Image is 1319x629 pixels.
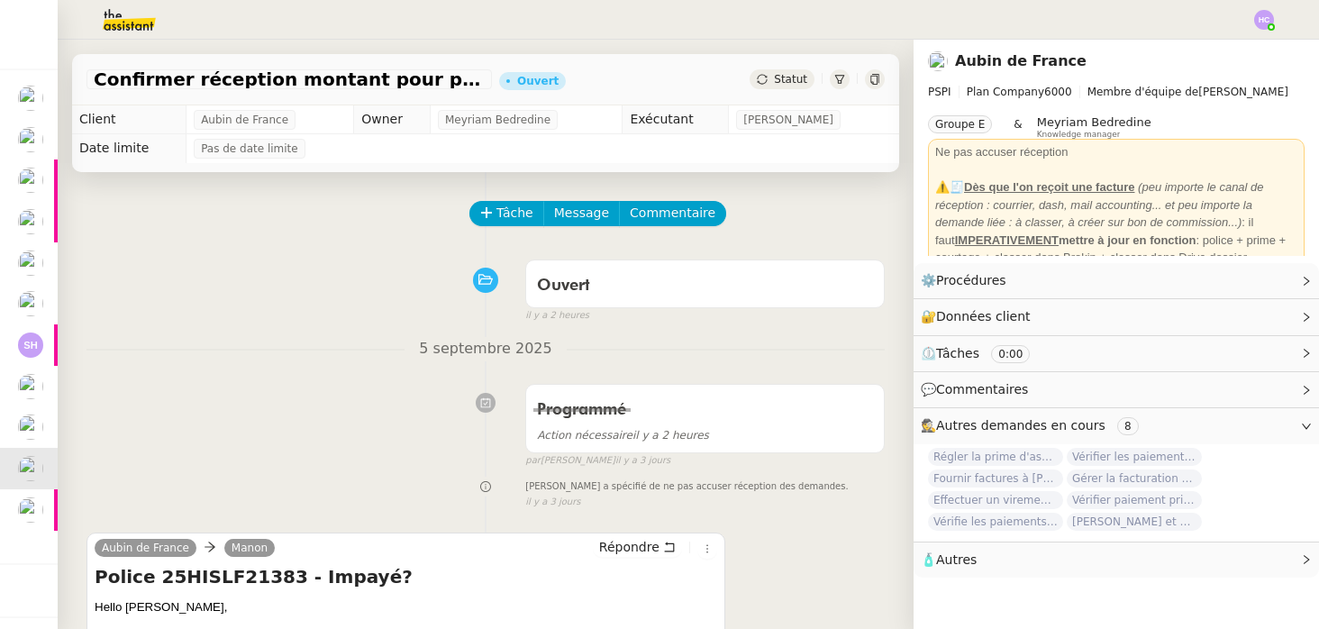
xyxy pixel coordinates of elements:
img: users%2FSclkIUIAuBOhhDrbgjtrSikBoD03%2Favatar%2F48cbc63d-a03d-4817-b5bf-7f7aeed5f2a9 [18,291,43,316]
img: users%2FIRICEYtWuOZgy9bUGBIlDfdl70J2%2Favatar%2Fb71601d1-c386-41cd-958b-f9b5fc102d64 [18,127,43,152]
div: 🧴Autres [914,542,1319,578]
img: users%2FSclkIUIAuBOhhDrbgjtrSikBoD03%2Favatar%2F48cbc63d-a03d-4817-b5bf-7f7aeed5f2a9 [18,456,43,481]
span: Gérer la facturation des avenants [1067,469,1202,488]
span: Programmé [537,402,626,418]
span: Tâche [496,203,533,223]
img: users%2FSclkIUIAuBOhhDrbgjtrSikBoD03%2Favatar%2F48cbc63d-a03d-4817-b5bf-7f7aeed5f2a9 [18,168,43,193]
span: Fournir factures à [PERSON_NAME] [928,469,1063,488]
td: Client [72,105,186,134]
span: Message [554,203,609,223]
a: Aubin de France [955,52,1087,69]
span: [PERSON_NAME] et envoyer la facture à [PERSON_NAME] [1067,513,1202,531]
div: ⚠️🧾 : il faut : police + prime + courtage + classer dans Brokin + classer dans Drive dossier Fact... [935,178,1297,284]
button: Tâche [469,201,544,226]
span: Commentaire [630,203,715,223]
span: 🧴 [921,552,977,567]
span: Membre d'équipe de [1087,86,1199,98]
img: users%2FTDxDvmCjFdN3QFePFNGdQUcJcQk1%2Favatar%2F0cfb3a67-8790-4592-a9ec-92226c678442 [18,251,43,276]
div: 🕵️Autres demandes en cours 8 [914,408,1319,443]
span: Effectuer un virement urgent [928,491,1063,509]
app-user-label: Knowledge manager [1037,115,1151,139]
span: Action nécessaire [537,429,632,442]
span: Meyriam Bedredine [445,111,550,129]
button: Répondre [593,537,682,557]
td: Exécutant [623,105,729,134]
span: Vérifier les paiements reçus [1067,448,1202,466]
span: il y a 3 jours [615,453,670,469]
strong: mettre à jour en fonction [955,233,1196,247]
span: Vérifier paiement prime police [PERSON_NAME] [1067,491,1202,509]
span: [PERSON_NAME] a spécifié de ne pas accuser réception des demandes. [525,479,848,495]
nz-tag: 0:00 [991,345,1030,363]
span: Pas de date limite [201,140,298,158]
u: IMPERATIVEMENT [955,233,1059,247]
img: users%2FKPVW5uJ7nAf2BaBJPZnFMauzfh73%2Favatar%2FDigitalCollectionThumbnailHandler.jpeg [18,415,43,440]
span: par [525,453,541,469]
nz-tag: Groupe E [928,115,992,133]
span: PSPI [928,86,951,98]
span: Statut [774,73,807,86]
span: Ouvert [537,278,590,294]
td: Owner [354,105,431,134]
u: Dès que l'on reçoit une facture [964,180,1134,194]
span: il y a 3 jours [525,495,580,510]
button: Message [543,201,620,226]
span: Knowledge manager [1037,130,1121,140]
img: svg [1254,10,1274,30]
span: 🔐 [921,306,1038,327]
span: Procédures [936,273,1006,287]
span: Meyriam Bedredine [1037,115,1151,129]
button: Commentaire [619,201,726,226]
span: [PERSON_NAME] [743,111,833,129]
span: Tâches [936,346,979,360]
img: users%2FSclkIUIAuBOhhDrbgjtrSikBoD03%2Favatar%2F48cbc63d-a03d-4817-b5bf-7f7aeed5f2a9 [928,51,948,71]
div: Ne pas accuser réception [935,143,1297,161]
img: users%2Fo4K84Ijfr6OOM0fa5Hz4riIOf4g2%2Favatar%2FChatGPT%20Image%201%20aou%CC%82t%202025%2C%2010_2... [18,209,43,234]
span: il y a 2 heures [537,429,709,442]
a: Aubin de France [95,540,196,556]
span: [PERSON_NAME] [928,83,1305,101]
div: Ouvert [517,76,559,87]
td: Date limite [72,134,186,163]
a: Manon [224,540,275,556]
span: Autres demandes en cours [936,418,1105,433]
span: Régler la prime d'assurance [928,448,1063,466]
span: Plan Company [967,86,1044,98]
span: Répondre [599,538,659,556]
span: il y a 2 heures [525,308,589,324]
span: & [1014,115,1022,139]
h4: Police 25HISLF21383 - Impayé? [95,564,717,589]
img: users%2FERVxZKLGxhVfG9TsREY0WEa9ok42%2Favatar%2Fportrait-563450-crop.jpg [18,374,43,399]
div: ⏲️Tâches 0:00 [914,336,1319,371]
div: 🔐Données client [914,299,1319,334]
img: svg [18,333,43,358]
span: 🕵️ [921,418,1146,433]
small: [PERSON_NAME] [525,453,670,469]
span: Hello [PERSON_NAME], [95,600,227,614]
span: Données client [936,309,1031,324]
img: users%2Fa6PbEmLwvGXylUqKytRPpDpAx153%2Favatar%2Ffanny.png [18,86,43,111]
span: Commentaires [936,382,1028,397]
span: 6000 [1044,86,1072,98]
span: Confirmer réception montant pour police 25HISLF21383 [94,70,485,88]
span: ⏲️ [921,346,1045,360]
span: 💬 [921,382,1036,397]
span: Vérifie les paiements des primes récentes [928,513,1063,531]
span: Autres [936,552,977,567]
img: users%2FSclkIUIAuBOhhDrbgjtrSikBoD03%2Favatar%2F48cbc63d-a03d-4817-b5bf-7f7aeed5f2a9 [18,497,43,523]
span: Aubin de France [201,111,288,129]
span: 5 septembre 2025 [405,337,566,361]
em: (peu importe le canal de réception : courrier, dash, mail accounting... et peu importe la demande... [935,180,1264,229]
span: ⚙️ [921,270,1014,291]
div: 💬Commentaires [914,372,1319,407]
nz-tag: 8 [1117,417,1139,435]
div: ⚙️Procédures [914,263,1319,298]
